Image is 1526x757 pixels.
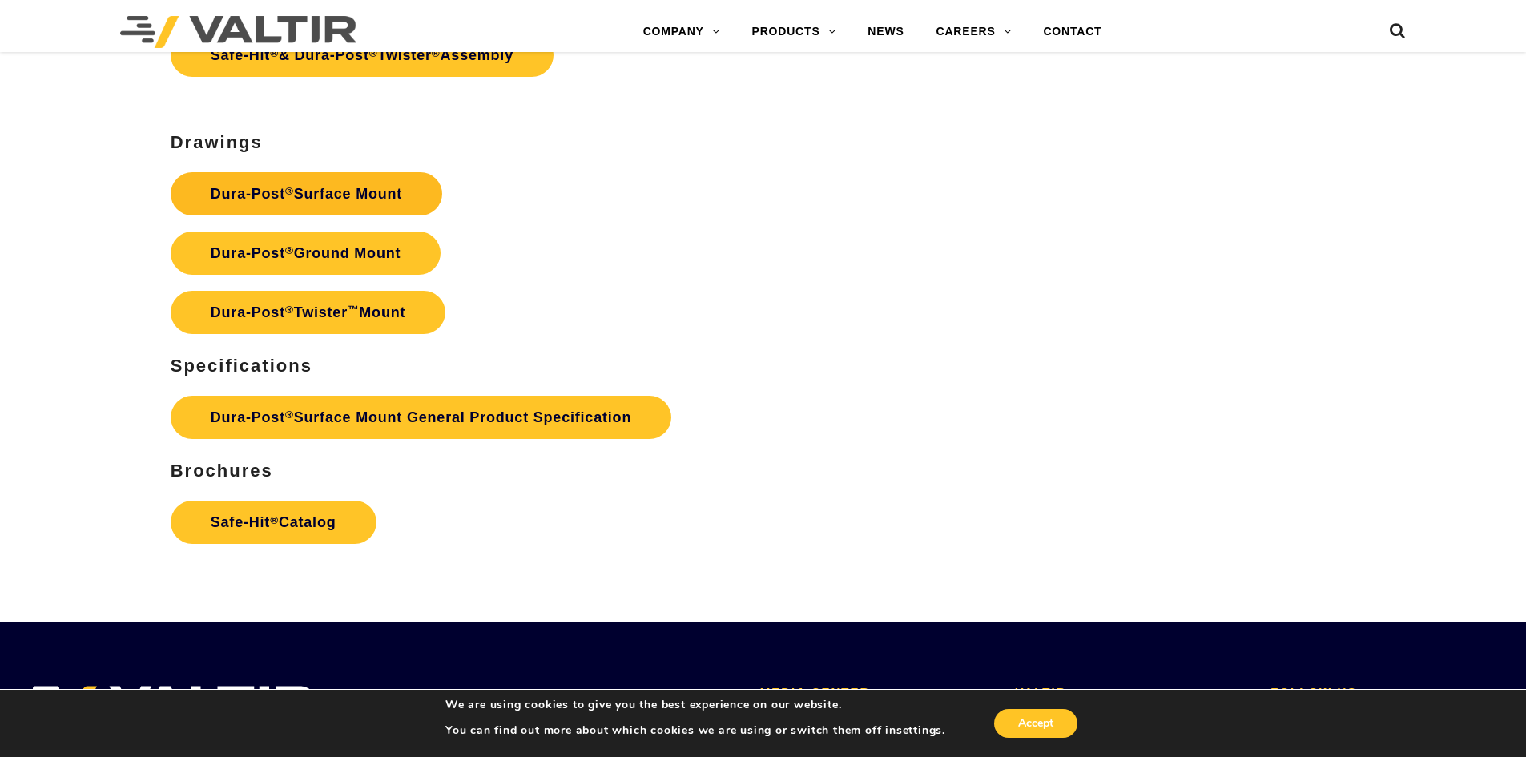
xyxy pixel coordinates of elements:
a: NEWS [852,16,920,48]
a: Dura-Post®Surface Mount General Product Specification [171,396,671,439]
a: Dura-Post®Twister™Mount [171,291,446,334]
strong: Specifications [171,356,312,376]
h2: MEDIA CENTER [760,686,992,699]
button: settings [896,723,942,738]
h2: FOLLOW US [1270,686,1502,699]
sup: ® [369,47,378,59]
a: PRODUCTS [736,16,852,48]
a: CAREERS [920,16,1028,48]
p: We are using cookies to give you the best experience on our website. [445,698,945,712]
h2: VALTIR [1016,686,1247,699]
sup: ® [270,47,279,59]
sup: ® [432,47,441,59]
a: Safe-Hit®Catalog [171,501,376,544]
sup: ™ [348,304,359,316]
a: CONTACT [1027,16,1117,48]
a: COMPANY [627,16,736,48]
p: You can find out more about which cookies we are using or switch them off in . [445,723,945,738]
sup: ® [285,244,294,256]
a: Dura-Post®Ground Mount [171,232,441,275]
sup: ® [285,304,294,316]
sup: ® [285,409,294,421]
sup: ® [270,514,279,526]
sup: ® [285,185,294,197]
strong: Drawings [171,132,263,152]
strong: Brochures [171,461,273,481]
img: VALTIR [24,686,315,726]
a: Dura-Post®Surface Mount [171,172,442,215]
img: Valtir [120,16,356,48]
button: Accept [994,709,1077,738]
a: Safe-Hit®& Dura-Post®Twister®Assembly [171,34,554,77]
